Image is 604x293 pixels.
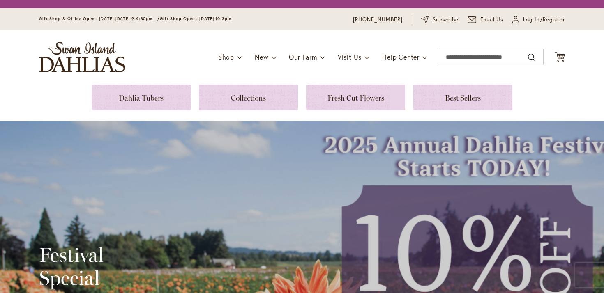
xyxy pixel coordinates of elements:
[353,16,403,24] a: [PHONE_NUMBER]
[289,53,317,61] span: Our Farm
[433,16,459,24] span: Subscribe
[382,53,420,61] span: Help Center
[39,42,125,72] a: store logo
[468,16,504,24] a: Email Us
[255,53,268,61] span: New
[480,16,504,24] span: Email Us
[39,243,252,289] h2: Festival Special
[528,51,535,64] button: Search
[218,53,234,61] span: Shop
[421,16,459,24] a: Subscribe
[39,16,160,21] span: Gift Shop & Office Open - [DATE]-[DATE] 9-4:30pm /
[338,53,362,61] span: Visit Us
[523,16,565,24] span: Log In/Register
[512,16,565,24] a: Log In/Register
[160,16,231,21] span: Gift Shop Open - [DATE] 10-3pm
